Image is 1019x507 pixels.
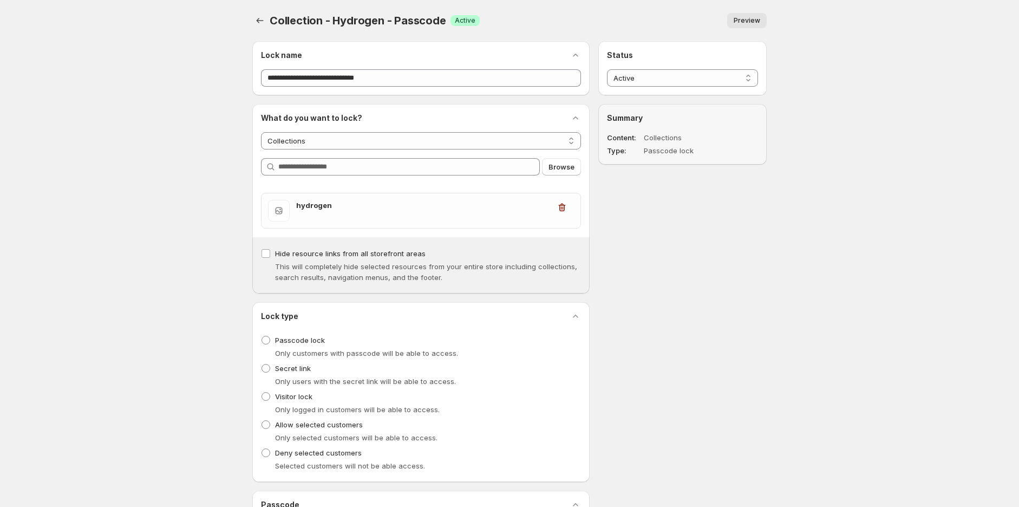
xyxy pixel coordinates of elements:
span: Only users with the secret link will be able to access. [275,377,456,386]
dt: Content: [607,132,642,143]
span: Passcode lock [275,336,325,344]
dd: Passcode lock [644,145,727,156]
dt: Type: [607,145,642,156]
h2: Summary [607,113,758,123]
span: Only customers with passcode will be able to access. [275,349,458,357]
dd: Collections [644,132,727,143]
h2: Lock name [261,50,302,61]
span: Allow selected customers [275,420,363,429]
span: Only logged in customers will be able to access. [275,405,440,414]
span: Browse [548,161,574,172]
span: This will completely hide selected resources from your entire store including collections, search... [275,262,577,282]
span: Selected customers will not be able access. [275,461,425,470]
span: Deny selected customers [275,448,362,457]
h3: hydrogen [296,200,550,211]
span: Active [455,16,475,25]
button: Preview [727,13,767,28]
span: Collection - Hydrogen - Passcode [270,14,446,27]
span: Hide resource links from all storefront areas [275,249,426,258]
span: Secret link [275,364,311,373]
h2: Status [607,50,758,61]
button: Browse [542,158,581,175]
button: Back [252,13,267,28]
span: Only selected customers will be able to access. [275,433,437,442]
span: Preview [734,16,760,25]
h2: What do you want to lock? [261,113,362,123]
span: Visitor lock [275,392,312,401]
h2: Lock type [261,311,298,322]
